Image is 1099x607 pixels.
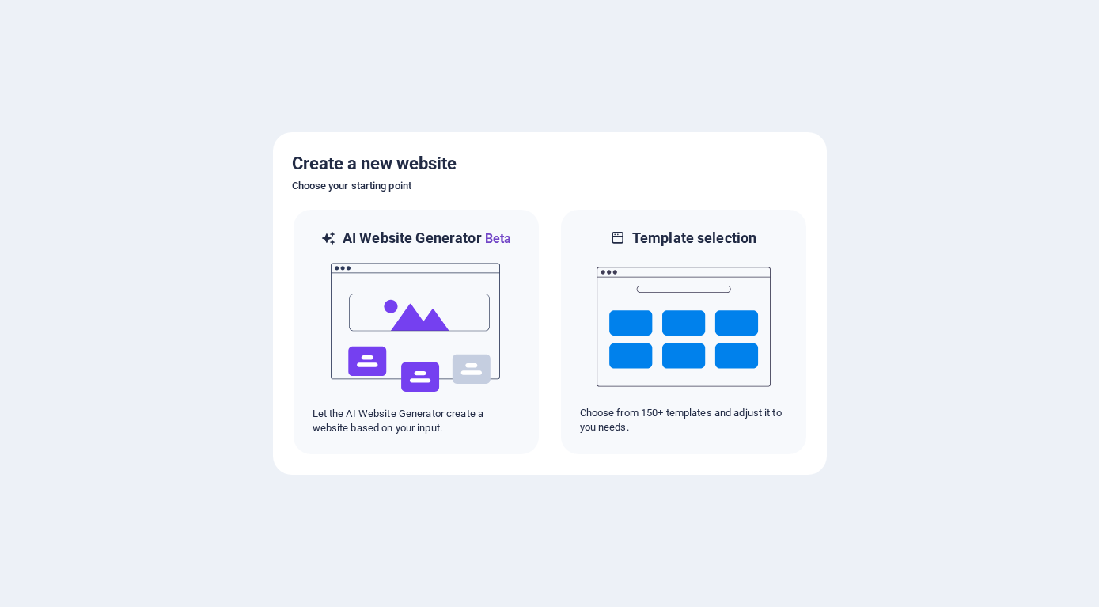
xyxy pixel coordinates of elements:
div: AI Website GeneratorBetaaiLet the AI Website Generator create a website based on your input. [292,208,540,456]
img: ai [329,248,503,407]
h6: Template selection [632,229,756,248]
div: Template selectionChoose from 150+ templates and adjust it to you needs. [559,208,808,456]
p: Let the AI Website Generator create a website based on your input. [313,407,520,435]
h6: AI Website Generator [343,229,511,248]
h5: Create a new website [292,151,808,176]
span: Beta [482,231,512,246]
p: Choose from 150+ templates and adjust it to you needs. [580,406,787,434]
h6: Choose your starting point [292,176,808,195]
